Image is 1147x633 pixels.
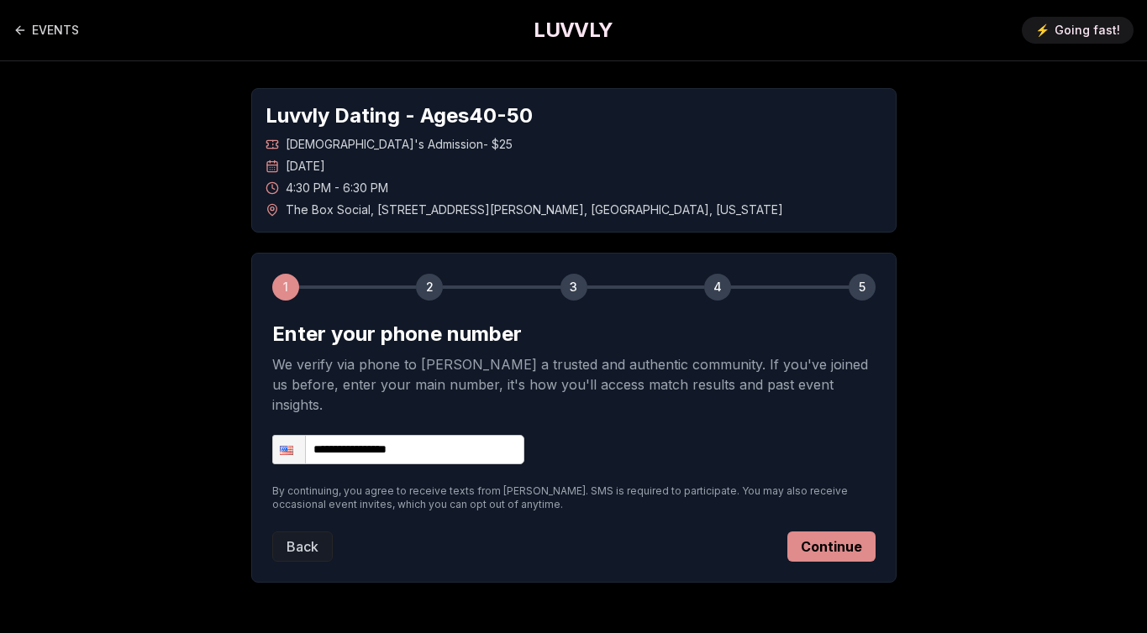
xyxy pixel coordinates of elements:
[1035,22,1050,39] span: ⚡️
[286,201,783,218] span: The Box Social , [STREET_ADDRESS][PERSON_NAME] , [GEOGRAPHIC_DATA] , [US_STATE]
[286,158,325,175] span: [DATE]
[704,274,731,301] div: 4
[560,274,587,301] div: 3
[849,274,876,301] div: 5
[273,436,305,463] div: United States: + 1
[286,180,388,196] span: 4:30 PM - 6:30 PM
[272,531,333,562] button: Back
[272,321,876,348] h2: Enter your phone number
[1055,22,1120,39] span: Going fast!
[272,274,299,301] div: 1
[13,13,79,47] a: Back to events
[416,274,443,301] div: 2
[787,531,876,562] button: Continue
[534,17,613,44] a: LUVVLY
[266,102,882,129] h1: Luvvly Dating - Ages 40 - 50
[286,136,513,153] span: [DEMOGRAPHIC_DATA]'s Admission - $25
[272,354,876,415] p: We verify via phone to [PERSON_NAME] a trusted and authentic community. If you've joined us befor...
[272,484,876,511] p: By continuing, you agree to receive texts from [PERSON_NAME]. SMS is required to participate. You...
